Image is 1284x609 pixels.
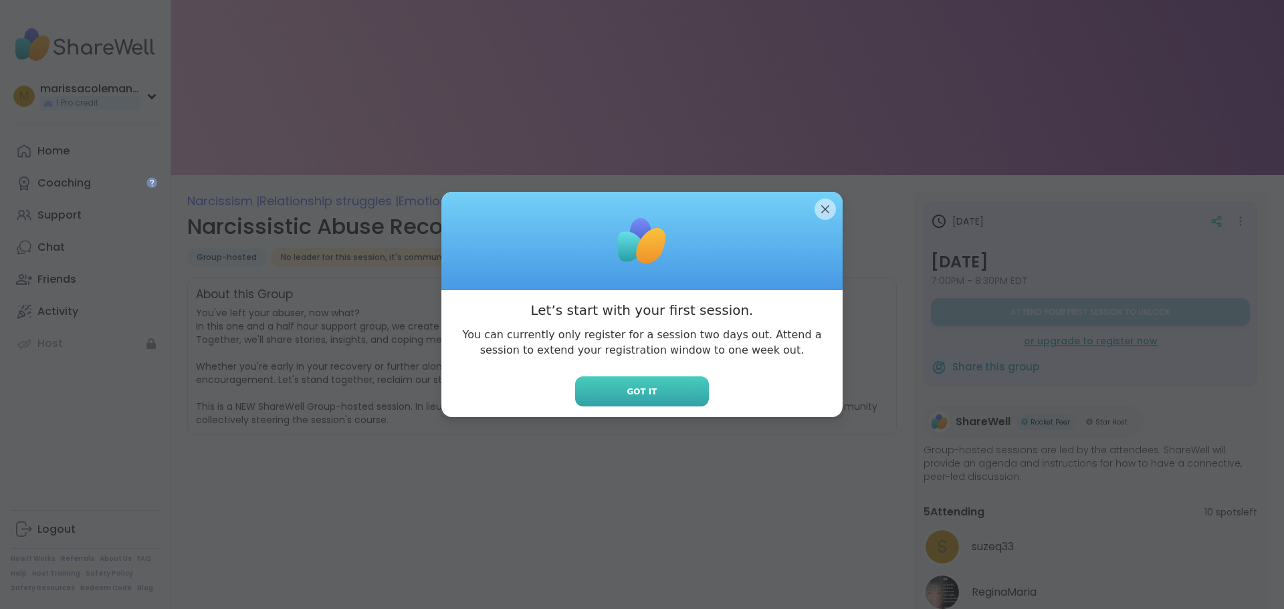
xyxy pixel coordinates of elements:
iframe: Spotlight [146,177,157,188]
span: Got it [627,386,657,398]
img: ShareWell Logomark [609,208,675,275]
h3: Let’s start with your first session. [531,301,754,320]
button: Got it [575,376,709,406]
p: You can currently only register for a session two days out. Attend a session to extend your regis... [452,328,832,358]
